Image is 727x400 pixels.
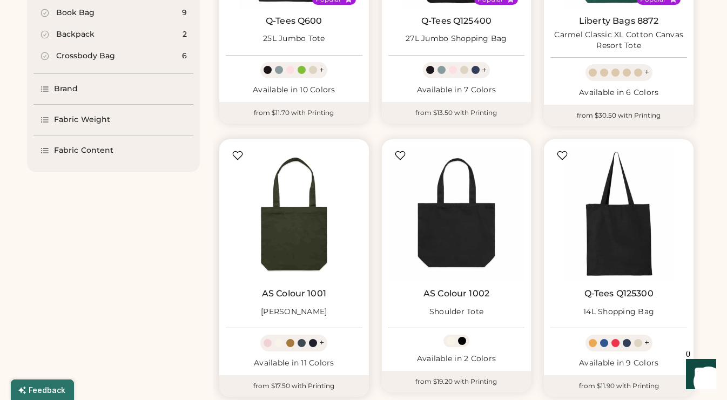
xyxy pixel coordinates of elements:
[219,102,369,124] div: from $11.70 with Printing
[261,307,327,317] div: [PERSON_NAME]
[56,51,115,62] div: Crossbody Bag
[544,105,694,126] div: from $30.50 with Printing
[266,16,322,26] a: Q-Tees Q600
[423,288,489,299] a: AS Colour 1002
[219,375,369,397] div: from $17.50 with Printing
[382,102,531,124] div: from $13.50 with Printing
[584,288,654,299] a: Q-Tees Q125300
[388,354,525,364] div: Available in 2 Colors
[54,145,113,156] div: Fabric Content
[183,29,187,40] div: 2
[644,337,649,349] div: +
[56,29,95,40] div: Backpack
[429,307,483,317] div: Shoulder Tote
[550,30,687,51] div: Carmel Classic XL Cotton Canvas Resort Tote
[550,87,687,98] div: Available in 6 Colors
[262,288,326,299] a: AS Colour 1001
[319,64,324,76] div: +
[676,351,722,398] iframe: Front Chat
[406,33,507,44] div: 27L Jumbo Shopping Bag
[550,146,687,282] img: Q-Tees Q125300 14L Shopping Bag
[388,146,525,282] img: AS Colour 1002 Shoulder Tote
[319,337,324,349] div: +
[263,33,325,44] div: 25L Jumbo Tote
[644,66,649,78] div: +
[421,16,492,26] a: Q-Tees Q125400
[382,371,531,392] div: from $19.20 with Printing
[226,358,362,369] div: Available in 11 Colors
[54,114,110,125] div: Fabric Weight
[56,8,95,18] div: Book Bag
[482,64,487,76] div: +
[388,85,525,96] div: Available in 7 Colors
[182,8,187,18] div: 9
[579,16,659,26] a: Liberty Bags 8872
[550,358,687,369] div: Available in 9 Colors
[583,307,654,317] div: 14L Shopping Bag
[226,85,362,96] div: Available in 10 Colors
[182,51,187,62] div: 6
[226,146,362,282] img: AS Colour 1001 Carrie Tote
[544,375,694,397] div: from $11.90 with Printing
[54,84,78,94] div: Brand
